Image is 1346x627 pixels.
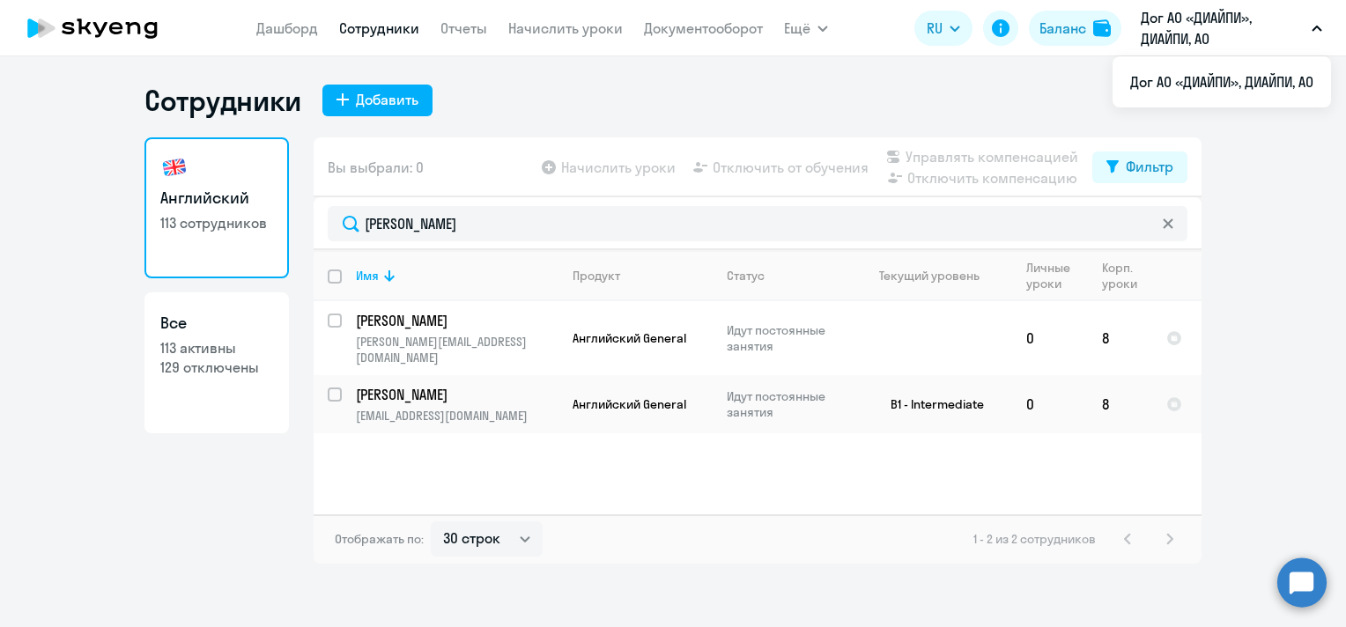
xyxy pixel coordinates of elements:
[1088,375,1152,433] td: 8
[1026,260,1076,291] div: Личные уроки
[322,85,433,116] button: Добавить
[879,268,980,284] div: Текущий уровень
[1092,151,1187,183] button: Фильтр
[1102,260,1140,291] div: Корп. уроки
[973,531,1096,547] span: 1 - 2 из 2 сотрудников
[356,385,555,404] p: [PERSON_NAME]
[328,157,424,178] span: Вы выбрали: 0
[256,19,318,37] a: Дашборд
[727,268,765,284] div: Статус
[356,268,558,284] div: Имя
[784,18,810,39] span: Ещё
[144,292,289,433] a: Все113 активны129 отключены
[573,396,686,412] span: Английский General
[784,11,828,46] button: Ещё
[1012,375,1088,433] td: 0
[328,206,1187,241] input: Поиск по имени, email, продукту или статусу
[573,330,686,346] span: Английский General
[914,11,973,46] button: RU
[1126,156,1173,177] div: Фильтр
[160,338,273,358] p: 113 активны
[727,322,847,354] p: Идут постоянные занятия
[335,531,424,547] span: Отображать по:
[1132,7,1331,49] button: Дог АО «ДИАЙПИ», ДИАЙПИ, АО
[160,187,273,210] h3: Английский
[1102,260,1151,291] div: Корп. уроки
[644,19,763,37] a: Документооборот
[848,375,1012,433] td: B1 - Intermediate
[508,19,623,37] a: Начислить уроки
[573,268,712,284] div: Продукт
[573,268,620,284] div: Продукт
[160,213,273,232] p: 113 сотрудников
[1039,18,1086,39] div: Баланс
[356,311,555,330] p: [PERSON_NAME]
[356,89,418,110] div: Добавить
[927,18,943,39] span: RU
[160,358,273,377] p: 129 отключены
[356,408,558,424] p: [EMAIL_ADDRESS][DOMAIN_NAME]
[356,385,558,404] a: [PERSON_NAME]
[1029,11,1121,46] button: Балансbalance
[1113,56,1331,107] ul: Ещё
[1141,7,1305,49] p: Дог АО «ДИАЙПИ», ДИАЙПИ, АО
[727,388,847,420] p: Идут постоянные занятия
[356,334,558,365] p: [PERSON_NAME][EMAIL_ADDRESS][DOMAIN_NAME]
[1012,301,1088,375] td: 0
[1026,260,1087,291] div: Личные уроки
[160,312,273,335] h3: Все
[356,268,379,284] div: Имя
[862,268,1011,284] div: Текущий уровень
[144,83,301,118] h1: Сотрудники
[356,311,558,330] a: [PERSON_NAME]
[339,19,419,37] a: Сотрудники
[1088,301,1152,375] td: 8
[727,268,847,284] div: Статус
[440,19,487,37] a: Отчеты
[160,153,189,181] img: english
[144,137,289,278] a: Английский113 сотрудников
[1093,19,1111,37] img: balance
